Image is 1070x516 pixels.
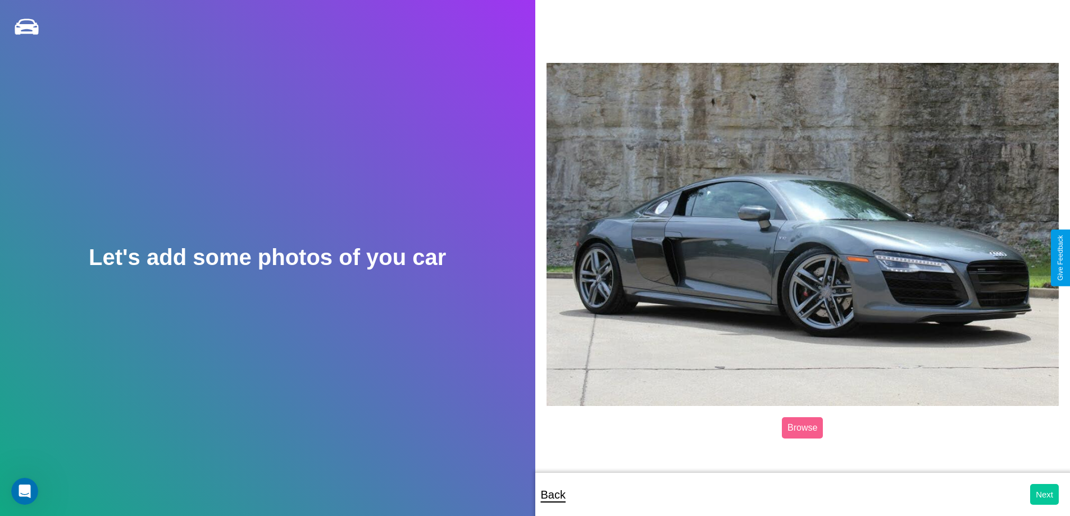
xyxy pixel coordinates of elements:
img: posted [547,63,1059,407]
h2: Let's add some photos of you car [89,245,446,270]
p: Back [541,485,566,505]
div: Give Feedback [1057,235,1064,281]
iframe: Intercom live chat [11,478,38,505]
label: Browse [782,417,823,439]
button: Next [1030,484,1059,505]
